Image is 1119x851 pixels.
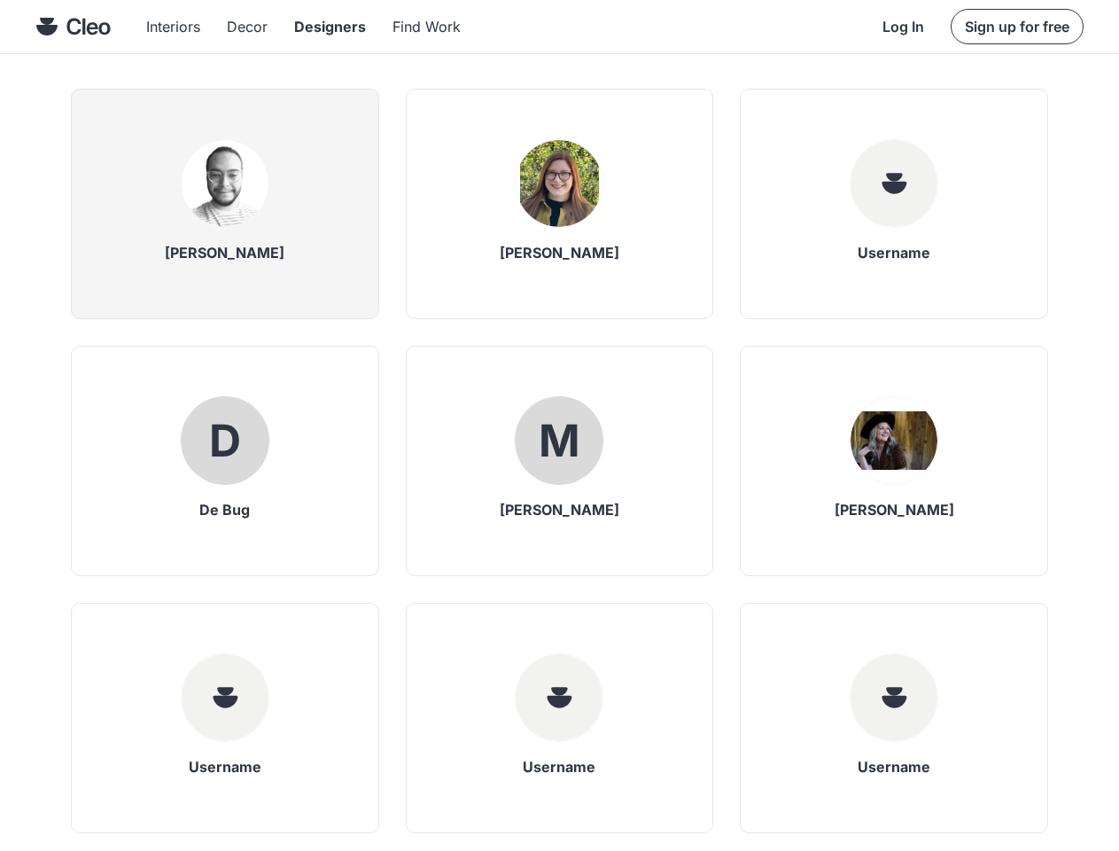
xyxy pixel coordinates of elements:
[835,503,954,517] div: [PERSON_NAME]
[294,20,366,34] div: Designers
[858,760,930,774] div: Username
[227,20,268,34] div: Decor
[165,246,284,260] div: [PERSON_NAME]
[523,760,595,774] div: Username
[882,20,924,34] div: Log In
[951,9,1084,44] button: Sign up for free
[199,503,250,517] div: De Bug
[189,760,261,774] div: Username
[500,503,619,517] div: [PERSON_NAME]
[209,418,241,463] div: D
[392,20,461,34] div: Find Work
[146,20,200,34] div: Interiors
[858,246,930,260] div: Username
[539,418,580,463] div: M
[500,246,619,260] div: [PERSON_NAME]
